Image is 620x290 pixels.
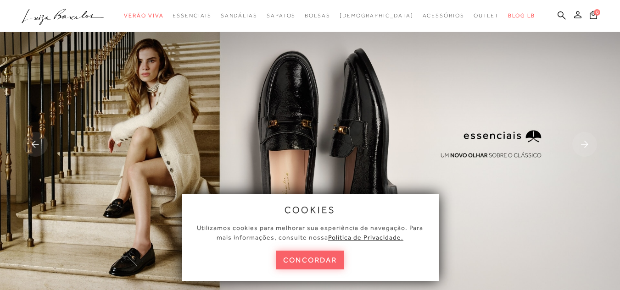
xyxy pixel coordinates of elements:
[267,7,296,24] a: categoryNavScreenReaderText
[173,7,211,24] a: categoryNavScreenReaderText
[423,7,464,24] a: categoryNavScreenReaderText
[221,12,257,19] span: Sandálias
[474,12,499,19] span: Outlet
[340,12,413,19] span: [DEMOGRAPHIC_DATA]
[328,234,403,241] a: Política de Privacidade.
[197,224,423,241] span: Utilizamos cookies para melhorar sua experiência de navegação. Para mais informações, consulte nossa
[267,12,296,19] span: Sapatos
[508,12,535,19] span: BLOG LB
[221,7,257,24] a: categoryNavScreenReaderText
[305,12,330,19] span: Bolsas
[285,205,336,215] span: cookies
[423,12,464,19] span: Acessórios
[305,7,330,24] a: categoryNavScreenReaderText
[124,7,163,24] a: categoryNavScreenReaderText
[587,10,600,22] button: 0
[474,7,499,24] a: categoryNavScreenReaderText
[276,251,344,269] button: concordar
[508,7,535,24] a: BLOG LB
[173,12,211,19] span: Essenciais
[124,12,163,19] span: Verão Viva
[594,9,600,16] span: 0
[340,7,413,24] a: noSubCategoriesText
